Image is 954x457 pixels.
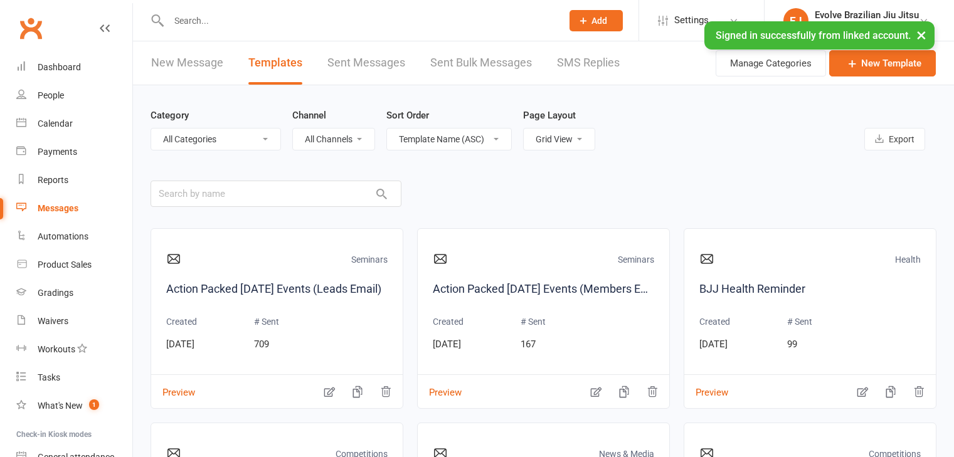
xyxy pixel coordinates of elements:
[38,62,81,72] div: Dashboard
[16,392,132,420] a: What's New1
[151,108,189,123] label: Category
[815,21,919,32] div: Evolve Brazilian Jiu Jitsu
[38,401,83,411] div: What's New
[591,16,607,26] span: Add
[716,29,911,41] span: Signed in successfully from linked account.
[38,90,64,100] div: People
[433,280,654,298] a: Action Packed [DATE] Events (Members Email)
[292,108,326,123] label: Channel
[433,339,461,350] span: [DATE]
[166,315,197,328] p: Created
[38,316,68,326] div: Waivers
[38,203,78,213] div: Messages
[787,339,797,350] span: 99
[864,128,925,150] button: Export
[151,377,195,391] button: Preview
[327,41,405,85] a: Sent Messages
[248,41,302,85] a: Templates
[16,364,132,392] a: Tasks
[521,339,536,350] span: 167
[430,41,532,85] a: Sent Bulk Messages
[521,315,546,328] p: # Sent
[16,223,132,251] a: Automations
[16,335,132,364] a: Workouts
[15,13,46,44] a: Clubworx
[38,288,73,298] div: Gradings
[165,12,553,29] input: Search...
[38,175,68,185] div: Reports
[38,260,92,270] div: Product Sales
[38,344,75,354] div: Workouts
[166,280,388,298] a: Action Packed [DATE] Events (Leads Email)
[16,81,132,110] a: People
[684,377,728,391] button: Preview
[16,138,132,166] a: Payments
[89,399,99,410] span: 1
[570,10,623,31] button: Add
[895,253,921,270] p: Health
[418,377,462,391] button: Preview
[38,118,73,129] div: Calendar
[351,253,388,270] p: Seminars
[254,315,279,328] p: # Sent
[618,253,654,270] p: Seminars
[910,21,933,48] button: ×
[16,53,132,81] a: Dashboard
[386,108,429,123] label: Sort Order
[557,41,620,85] a: SMS Replies
[433,315,464,328] p: Created
[16,110,132,138] a: Calendar
[699,315,730,328] p: Created
[699,280,921,298] a: BJJ Health Reminder
[699,339,728,350] span: [DATE]
[16,251,132,279] a: Product Sales
[16,166,132,194] a: Reports
[16,307,132,335] a: Waivers
[716,50,826,76] button: Manage Categories
[783,8,808,33] div: EJ
[829,50,936,76] a: New Template
[38,231,88,241] div: Automations
[38,147,77,157] div: Payments
[16,194,132,223] a: Messages
[151,41,223,85] a: New Message
[151,181,401,207] input: Search by name
[674,6,709,34] span: Settings
[523,108,576,123] label: Page Layout
[254,339,269,350] span: 709
[787,315,812,328] p: # Sent
[166,339,194,350] span: [DATE]
[16,279,132,307] a: Gradings
[815,9,919,21] div: Evolve Brazilian Jiu Jitsu
[38,372,60,382] div: Tasks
